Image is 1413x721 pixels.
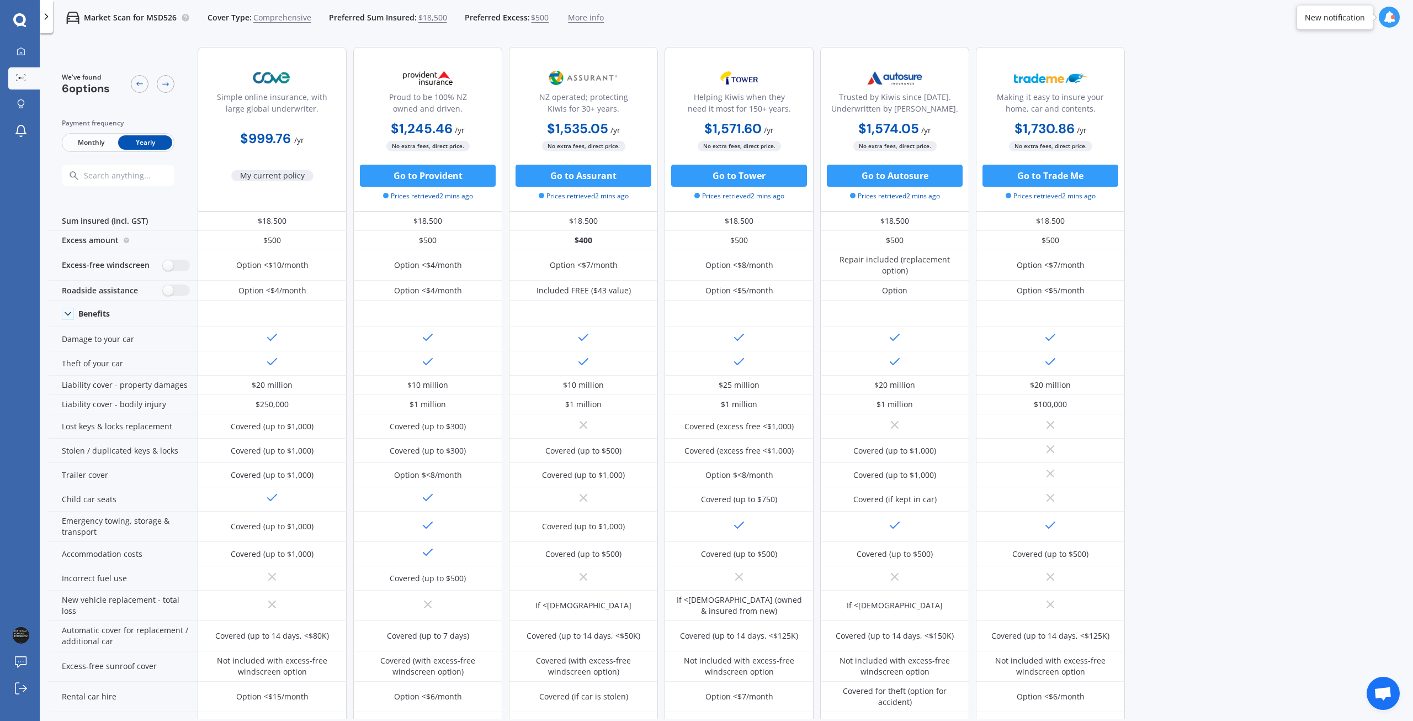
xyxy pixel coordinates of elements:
[568,12,604,23] span: More info
[536,285,631,296] div: Included FREE ($43 value)
[49,351,198,376] div: Theft of your car
[542,521,625,532] div: Covered (up to $1,000)
[705,285,773,296] div: Option <$5/month
[976,231,1125,250] div: $500
[360,165,496,187] button: Go to Provident
[198,212,347,231] div: $18,500
[390,421,466,432] div: Covered (up to $300)
[877,399,913,410] div: $1 million
[764,125,774,135] span: / yr
[836,630,954,641] div: Covered (up to 14 days, <$150K)
[509,231,658,250] div: $400
[820,231,969,250] div: $500
[418,12,447,23] span: $18,500
[665,231,814,250] div: $500
[509,212,658,231] div: $18,500
[853,494,937,505] div: Covered (if kept in car)
[118,135,172,150] span: Yearly
[13,627,29,644] img: ACg8ocJxKq5H_HhtdmUFbIiCLTbqyVD2UKk6acZ-5VoI-gZeP6jDTm8f=s96-c
[527,630,640,641] div: Covered (up to 14 days, <$50K)
[49,376,198,395] div: Liability cover - property damages
[882,285,907,296] div: Option
[383,191,473,201] span: Prices retrieved 2 mins ago
[705,260,773,271] div: Option <$8/month
[84,12,177,23] p: Market Scan for MSD526
[231,549,314,560] div: Covered (up to $1,000)
[518,91,649,119] div: NZ operated; protecting Kiwis for 30+ years.
[49,542,198,566] div: Accommodation costs
[329,12,417,23] span: Preferred Sum Insured:
[208,12,252,23] span: Cover Type:
[857,549,933,560] div: Covered (up to $500)
[976,212,1125,231] div: $18,500
[698,141,781,151] span: No extra fees, direct price.
[705,470,773,481] div: Option $<8/month
[982,165,1118,187] button: Go to Trade Me
[991,630,1109,641] div: Covered (up to 14 days, <$125K)
[671,165,807,187] button: Go to Tower
[294,135,304,145] span: / yr
[215,630,329,641] div: Covered (up to 14 days, <$80K)
[363,91,493,119] div: Proud to be 100% NZ owned and driven.
[684,445,794,456] div: Covered (excess free <$1,000)
[252,380,293,391] div: $20 million
[674,91,804,119] div: Helping Kiwis when they need it most for 150+ years.
[984,655,1117,677] div: Not included with excess-free windscreen option
[539,191,629,201] span: Prices retrieved 2 mins ago
[394,285,462,296] div: Option <$4/month
[78,309,110,319] div: Benefits
[207,91,337,119] div: Simple online insurance, with large global underwriter.
[236,260,309,271] div: Option <$10/month
[66,11,79,24] img: car.f15378c7a67c060ca3f3.svg
[49,512,198,542] div: Emergency towing, storage & transport
[516,165,651,187] button: Go to Assurant
[394,470,462,481] div: Option $<8/month
[49,395,198,414] div: Liability cover - bodily injury
[1077,125,1087,135] span: / yr
[231,170,314,181] span: My current policy
[394,260,462,271] div: Option <$4/month
[1014,64,1087,92] img: Trademe.webp
[828,655,961,677] div: Not included with excess-free windscreen option
[49,651,198,682] div: Excess-free sunroof cover
[236,691,309,702] div: Option <$15/month
[62,72,110,82] span: We've found
[547,120,608,137] b: $1,535.05
[610,125,620,135] span: / yr
[665,212,814,231] div: $18,500
[231,521,314,532] div: Covered (up to $1,000)
[407,380,448,391] div: $10 million
[49,566,198,591] div: Incorrect fuel use
[828,686,961,708] div: Covered for theft (option for accident)
[1017,691,1085,702] div: Option <$6/month
[694,191,784,201] span: Prices retrieved 2 mins ago
[1014,120,1075,137] b: $1,730.86
[673,594,805,617] div: If <[DEMOGRAPHIC_DATA] (owned & insured from new)
[550,260,618,271] div: Option <$7/month
[49,591,198,621] div: New vehicle replacement - total loss
[705,691,773,702] div: Option <$7/month
[236,64,309,92] img: Cove.webp
[545,445,621,456] div: Covered (up to $500)
[49,281,198,301] div: Roadside assistance
[231,470,314,481] div: Covered (up to $1,000)
[386,141,470,151] span: No extra fees, direct price.
[390,445,466,456] div: Covered (up to $300)
[198,231,347,250] div: $500
[853,141,937,151] span: No extra fees, direct price.
[1034,399,1067,410] div: $100,000
[921,125,931,135] span: / yr
[545,549,621,560] div: Covered (up to $500)
[673,655,805,677] div: Not included with excess-free windscreen option
[465,12,530,23] span: Preferred Excess:
[1017,260,1085,271] div: Option <$7/month
[256,399,289,410] div: $250,000
[704,120,762,137] b: $1,571.60
[1017,285,1085,296] div: Option <$5/month
[62,81,110,96] span: 6 options
[684,421,794,432] div: Covered (excess free <$1,000)
[828,254,961,276] div: Repair included (replacement option)
[231,421,314,432] div: Covered (up to $1,000)
[820,212,969,231] div: $18,500
[847,600,943,611] div: If <[DEMOGRAPHIC_DATA]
